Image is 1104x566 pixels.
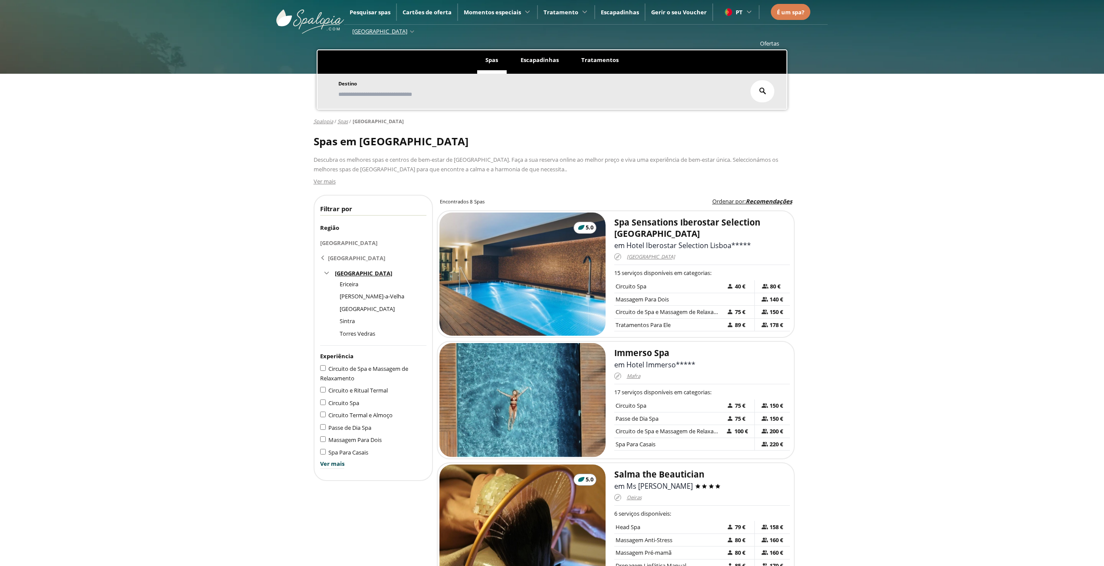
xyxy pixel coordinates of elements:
span: Circuito e Ritual Termal [328,386,388,394]
span: [GEOGRAPHIC_DATA] [627,252,675,262]
a: 5.0Spa Sensations Iberostar Selection [GEOGRAPHIC_DATA]em Hotel Iberostar Selection Lisboa*****[G... [437,210,795,338]
span: 89 € [734,320,747,330]
span: .. [564,165,567,173]
label: : [712,197,792,206]
span: Tratamentos Para Ele [616,321,671,329]
span: Tratamentos [581,56,619,64]
span: 15 serviços disponíveis em categorias: [614,269,711,277]
span: 80 € [734,535,747,545]
span: 80 € [769,281,783,291]
span: Spa Para Casais [328,448,368,456]
span: Spas em [GEOGRAPHIC_DATA] [314,134,468,148]
span: 40 € [734,281,747,291]
a: [GEOGRAPHIC_DATA] [353,118,404,124]
span: Oeiras [627,493,642,503]
span: Mafra [627,371,640,381]
span: Descubra os melhores spas e centros de bem-estar de [GEOGRAPHIC_DATA]. Faça a sua reserva online ... [314,156,778,173]
span: 5.0 [586,475,593,484]
span: 5.0 [586,223,593,232]
span: Ordenar por [712,197,744,205]
span: Circuito de Spa e Massagem de Relaxamento [616,308,731,316]
img: ImgLogoSpalopia.BvClDcEz.svg [276,1,344,34]
span: [GEOGRAPHIC_DATA] [352,27,407,35]
span: 200 € [768,426,783,436]
a: Pesquisar spas [350,8,390,16]
button: Ver mais [314,177,336,186]
a: Ericeira [340,280,358,288]
a: [GEOGRAPHIC_DATA] [320,250,426,265]
span: É um spa? [777,8,804,16]
span: Circuito Spa [616,402,646,409]
span: Ver mais [320,460,344,468]
span: 17 serviços disponíveis em categorias: [614,388,711,396]
h2: Encontrados 8 Spas [440,198,485,205]
button: Ver mais [320,460,344,469]
span: Circuito de Spa e Massagem de Relaxamento [320,365,409,382]
span: Circuito Spa [616,282,646,290]
span: Circuito Termal e Almoço [328,411,393,419]
span: 75 € [734,414,747,423]
span: em Ms [PERSON_NAME] [614,481,693,491]
span: Spas [485,56,498,64]
span: Passe de Dia Spa [328,424,371,432]
span: 75 € [734,307,747,317]
span: Ver mais [314,177,336,185]
a: É um spa? [777,7,804,17]
span: 178 € [768,320,783,330]
a: [GEOGRAPHIC_DATA] [340,305,395,313]
span: 80 € [734,548,747,557]
span: 79 € [734,522,747,532]
a: Cartões de oferta [403,8,452,16]
span: 160 € [768,548,783,557]
span: Massagem Pré-mamã [616,549,672,556]
span: Massagem Anti-Stress [616,536,672,544]
span: 160 € [768,535,783,545]
span: 75 € [734,401,747,410]
a: Immerso Spaem Hotel Immerso*****Mafra17 serviços disponíveis em categorias:Circuito Spa75 €150 €P... [437,341,795,460]
span: 220 € [768,439,783,449]
span: 6 serviços disponíveis: [614,510,671,517]
a: Spalopia [314,118,333,124]
span: [GEOGRAPHIC_DATA] [335,269,392,277]
p: [GEOGRAPHIC_DATA] [320,238,426,248]
span: 100 € [733,426,747,436]
a: Sintra [340,317,355,325]
span: 150 € [768,401,783,410]
span: 158 € [768,522,783,532]
a: Escapadinhas [601,8,639,16]
a: Torres Vedras [340,330,375,337]
span: Massagem Para Dois [616,295,669,303]
span: 140 € [768,294,783,304]
span: Escapadinhas [521,56,559,64]
span: Circuito Spa [328,399,359,407]
h2: Spa Sensations Iberostar Selection [GEOGRAPHIC_DATA] [614,217,790,239]
a: Gerir o seu Voucher [651,8,707,16]
span: Passe de Dia Spa [616,415,658,422]
span: Head Spa [616,523,640,531]
span: Filtrar por [320,204,352,213]
span: Spa Para Casais [616,440,655,448]
span: Região [320,224,339,232]
a: Ofertas [760,39,779,47]
a: spas [337,118,348,124]
span: Massagem Para Dois [328,436,382,444]
span: 150 € [768,414,783,423]
span: em Hotel Iberostar Selection Lisboa***** [614,241,751,250]
a: [PERSON_NAME]-a-Velha [340,292,404,300]
h2: Immerso Spa [614,347,790,359]
span: Experiência [320,352,354,360]
span: Recomendações [746,197,792,205]
span: Destino [338,80,357,87]
h2: Salma the Beautician [614,469,790,480]
span: Circuito de Spa e Massagem de Relaxamento [616,427,731,435]
span: / [349,118,351,125]
span: 150 € [768,307,783,317]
